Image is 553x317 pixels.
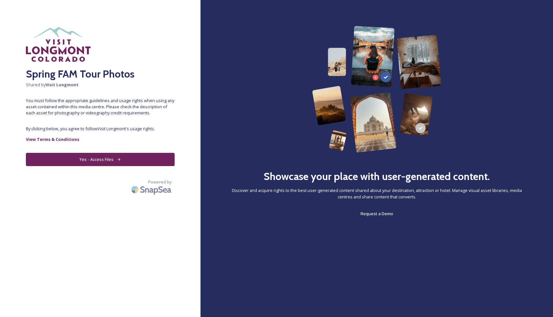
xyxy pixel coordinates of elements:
[361,210,393,217] a: Request a Demo
[26,66,175,82] h2: Spring FAM Tour Photos
[129,182,175,197] img: SnapSea Logo
[26,153,175,166] button: Yes - Access Files
[26,135,175,143] a: View Terms & Conditions
[148,179,171,185] span: Powered by
[26,98,175,116] span: You must follow the appropriate guidelines and usage rights when using any asset contained within...
[26,126,175,132] span: By clicking below, you agree to follow Visit Longmont 's usage rights.
[26,136,79,142] strong: View Terms & Conditions
[264,169,490,184] h2: Showcase your place with user-generated content.
[312,26,441,153] img: 63b42ca75bacad526042e722_Group%20154-p-800.png
[361,211,393,217] span: Request a Demo
[46,82,79,88] strong: Visit Longmont
[226,187,527,200] span: Discover and acquire rights to the best user-generated content shared about your destination, att...
[26,82,175,88] span: Shared by
[26,26,91,63] img: longmont%20wide.svg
